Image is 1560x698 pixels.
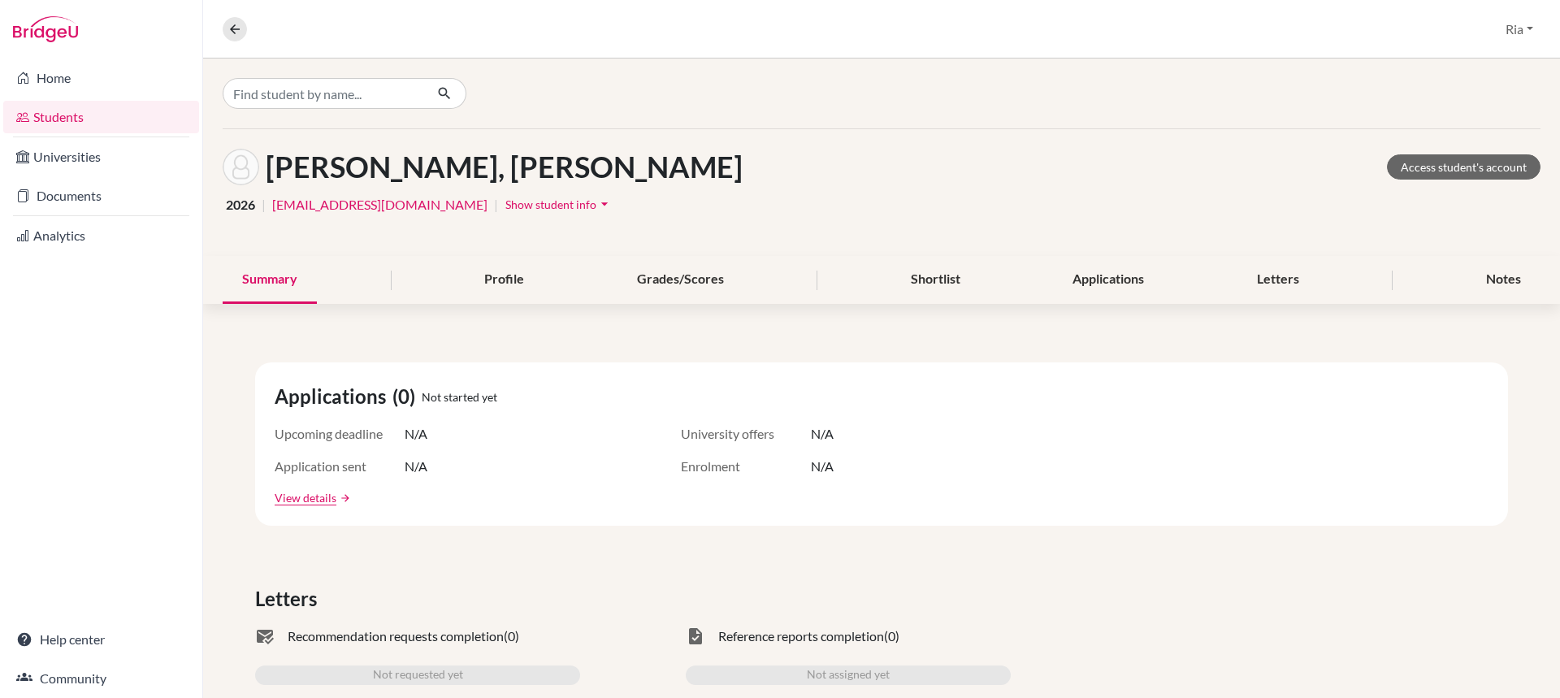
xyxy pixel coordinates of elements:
[3,62,199,94] a: Home
[13,16,78,42] img: Bridge-U
[1053,256,1163,304] div: Applications
[1237,256,1319,304] div: Letters
[494,195,498,215] span: |
[275,489,336,506] a: View details
[884,626,899,646] span: (0)
[596,196,613,212] i: arrow_drop_down
[288,626,504,646] span: Recommendation requests completion
[3,101,199,133] a: Students
[373,665,463,685] span: Not requested yet
[811,457,834,476] span: N/A
[681,457,811,476] span: Enrolment
[1467,256,1540,304] div: Notes
[223,256,317,304] div: Summary
[3,623,199,656] a: Help center
[1498,14,1540,45] button: Ria
[266,150,743,184] h1: [PERSON_NAME], [PERSON_NAME]
[226,195,255,215] span: 2026
[223,149,259,185] img: Schatz Ezekiel Girsang's avatar
[681,424,811,444] span: University offers
[336,492,351,504] a: arrow_forward
[422,388,497,405] span: Not started yet
[718,626,884,646] span: Reference reports completion
[255,584,323,613] span: Letters
[275,457,405,476] span: Application sent
[275,424,405,444] span: Upcoming deadline
[223,78,424,109] input: Find student by name...
[465,256,544,304] div: Profile
[1387,154,1540,180] a: Access student's account
[3,180,199,212] a: Documents
[891,256,980,304] div: Shortlist
[3,219,199,252] a: Analytics
[405,424,427,444] span: N/A
[505,197,596,211] span: Show student info
[811,424,834,444] span: N/A
[272,195,487,215] a: [EMAIL_ADDRESS][DOMAIN_NAME]
[617,256,743,304] div: Grades/Scores
[504,626,519,646] span: (0)
[262,195,266,215] span: |
[255,626,275,646] span: mark_email_read
[505,192,613,217] button: Show student infoarrow_drop_down
[392,382,422,411] span: (0)
[275,382,392,411] span: Applications
[807,665,890,685] span: Not assigned yet
[3,662,199,695] a: Community
[686,626,705,646] span: task
[3,141,199,173] a: Universities
[405,457,427,476] span: N/A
